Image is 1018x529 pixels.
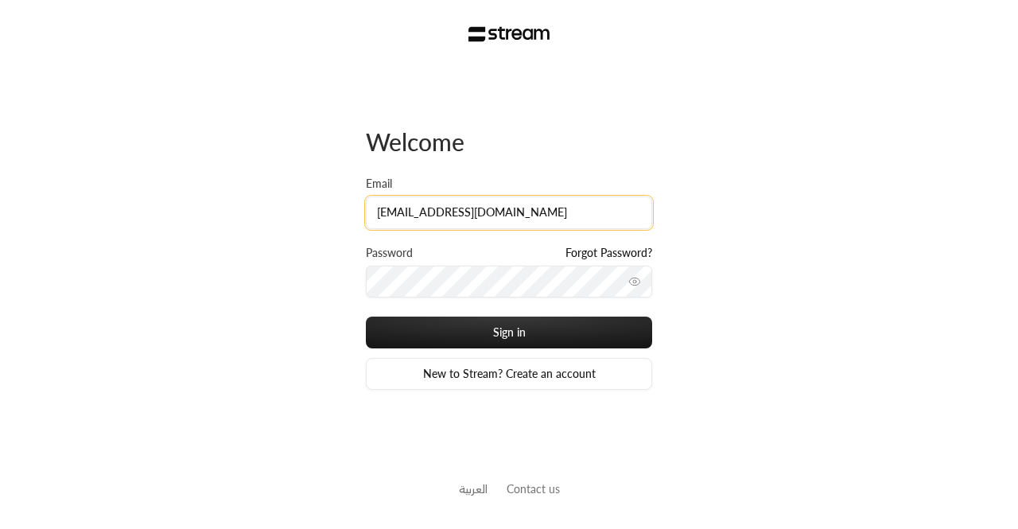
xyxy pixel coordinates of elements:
[366,245,413,261] label: Password
[459,474,488,504] a: العربية
[366,358,652,390] a: New to Stream? Create an account
[622,269,647,294] button: toggle password visibility
[366,176,392,192] label: Email
[507,482,560,496] a: Contact us
[366,317,652,348] button: Sign in
[507,480,560,497] button: Contact us
[468,26,550,42] img: Stream Logo
[366,127,464,156] span: Welcome
[565,245,652,261] a: Forgot Password?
